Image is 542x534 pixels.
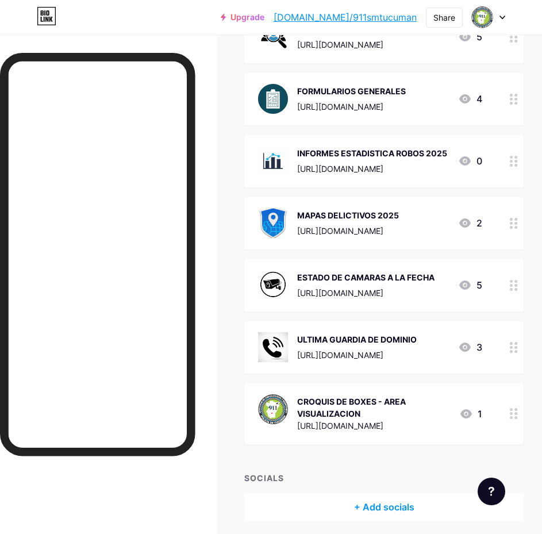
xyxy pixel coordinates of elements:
img: LEGAJOS DE PERSONAL 911 [258,22,288,52]
div: CROQUIS DE BOXES - AREA VISUALIZACION [297,395,450,420]
div: 5 [458,30,482,44]
div: Share [433,11,455,24]
div: [URL][DOMAIN_NAME] [297,349,417,361]
div: [URL][DOMAIN_NAME] [297,420,450,432]
div: 5 [458,278,482,292]
img: FORMULARIOS GENERALES [258,84,288,114]
img: MAPAS DELICTIVOS 2025 [258,208,288,238]
a: [DOMAIN_NAME]/911smtucuman [274,10,417,24]
div: + Add socials [244,493,524,521]
img: CROQUIS DE BOXES - AREA VISUALIZACION [258,394,288,424]
div: 3 [458,340,482,354]
img: ESTADO DE CAMARAS A LA FECHA [258,270,288,300]
div: [URL][DOMAIN_NAME] [297,101,406,113]
img: 911smtucuman [471,6,493,28]
a: Upgrade [221,13,264,22]
img: INFORMES ESTADISTICA ROBOS 2025 [258,146,288,176]
div: ESTADO DE CAMARAS A LA FECHA [297,271,435,283]
img: ULTIMA GUARDIA DE DOMINIO [258,332,288,362]
div: FORMULARIOS GENERALES [297,85,406,97]
div: [URL][DOMAIN_NAME] [297,287,435,299]
div: ULTIMA GUARDIA DE DOMINIO [297,333,417,345]
div: INFORMES ESTADISTICA ROBOS 2025 [297,147,447,159]
div: 2 [458,216,482,230]
div: 1 [459,407,482,421]
div: [URL][DOMAIN_NAME] [297,39,408,51]
div: MAPAS DELICTIVOS 2025 [297,209,399,221]
div: 0 [458,154,482,168]
div: SOCIALS [244,472,524,484]
div: [URL][DOMAIN_NAME] [297,163,447,175]
div: 4 [458,92,482,106]
div: [URL][DOMAIN_NAME] [297,225,399,237]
